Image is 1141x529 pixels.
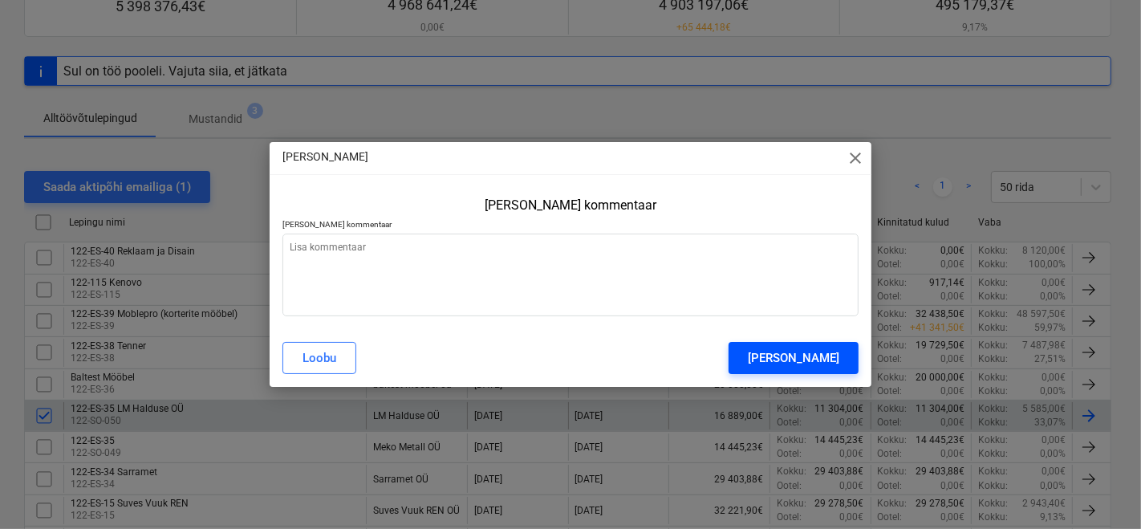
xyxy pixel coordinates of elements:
iframe: Chat Widget [1061,452,1141,529]
div: Loobu [303,348,336,368]
div: [PERSON_NAME] [748,348,839,368]
span: close [846,149,865,168]
button: [PERSON_NAME] [729,342,859,374]
div: [PERSON_NAME] kommentaar [485,197,656,213]
button: Loobu [282,342,356,374]
p: [PERSON_NAME] kommentaar [282,219,859,233]
div: Виджет чата [1061,452,1141,529]
p: [PERSON_NAME] [282,149,368,165]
